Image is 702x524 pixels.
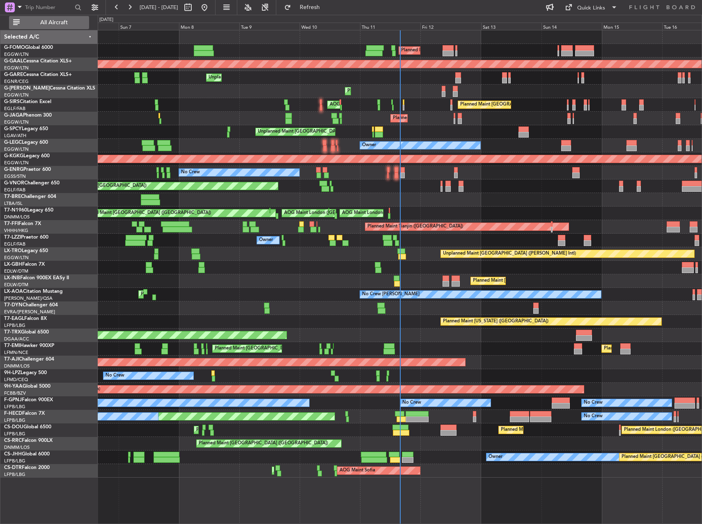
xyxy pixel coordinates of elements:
[4,113,52,118] a: G-JAGAPhenom 300
[501,424,630,436] div: Planned Maint [GEOGRAPHIC_DATA] ([GEOGRAPHIC_DATA])
[4,208,27,213] span: T7-N1960
[119,23,179,30] div: Sun 7
[4,370,21,375] span: 9H-LPZ
[340,464,375,477] div: AOG Maint Sofia
[4,289,23,294] span: LX-AOA
[99,16,113,23] div: [DATE]
[4,45,53,50] a: G-FOMOGlobal 6000
[4,303,58,308] a: T7-DYNChallenger 604
[4,126,48,131] a: G-SPCYLegacy 650
[360,23,420,30] div: Thu 11
[4,86,95,91] a: G-[PERSON_NAME]Cessna Citation XLS
[4,465,22,470] span: CS-DTR
[4,133,26,139] a: LGAV/ATH
[239,23,300,30] div: Tue 9
[4,92,29,98] a: EGGW/LTN
[280,1,330,14] button: Refresh
[4,438,22,443] span: CS-RRC
[4,65,29,71] a: EGGW/LTN
[4,303,23,308] span: T7-DYN
[4,262,45,267] a: LX-GBHFalcon 7X
[443,248,576,260] div: Unplanned Maint [GEOGRAPHIC_DATA] ([PERSON_NAME] Intl)
[209,71,283,84] div: Unplanned Maint [PERSON_NAME]
[4,113,23,118] span: G-JAGA
[4,167,51,172] a: G-ENRGPraetor 600
[21,20,87,25] span: All Aircraft
[4,235,48,240] a: T7-LZZIPraetor 600
[4,160,29,166] a: EGGW/LTN
[584,410,603,423] div: No Crew
[4,452,50,457] a: CS-JHHGlobal 6000
[4,208,53,213] a: T7-N1960Legacy 650
[4,411,45,416] a: F-HECDFalcon 7X
[577,4,605,12] div: Quick Links
[4,343,54,348] a: T7-EMIHawker 900XP
[300,23,360,30] div: Wed 10
[25,1,72,14] input: Trip Number
[141,288,270,301] div: Planned Maint [GEOGRAPHIC_DATA] ([GEOGRAPHIC_DATA])
[259,234,273,246] div: Owner
[181,166,200,179] div: No Crew
[330,99,392,111] div: AOG Maint [PERSON_NAME]
[4,322,25,329] a: LFPB/LBG
[4,154,50,159] a: G-KGKGLegacy 600
[4,146,29,152] a: EGGW/LTN
[4,282,28,288] a: EDLW/DTM
[4,119,29,125] a: EGGW/LTN
[4,377,28,383] a: LFMD/CEQ
[604,342,682,355] div: Planned Maint [GEOGRAPHIC_DATA]
[9,16,89,29] button: All Aircraft
[393,112,522,124] div: Planned Maint [GEOGRAPHIC_DATA] ([GEOGRAPHIC_DATA])
[4,86,50,91] span: G-[PERSON_NAME]
[4,255,29,261] a: EGGW/LTN
[4,309,55,315] a: EVRA/[PERSON_NAME]
[4,241,25,247] a: EGLF/FAB
[199,437,328,450] div: Planned Maint [GEOGRAPHIC_DATA] ([GEOGRAPHIC_DATA])
[4,330,49,335] a: T7-TRXGlobal 6500
[4,194,56,199] a: T7-BREChallenger 604
[561,1,622,14] button: Quick Links
[402,397,421,409] div: No Crew
[284,207,376,219] div: AOG Maint London ([GEOGRAPHIC_DATA])
[602,23,662,30] div: Mon 15
[4,262,22,267] span: LX-GBH
[4,181,24,186] span: G-VNOR
[4,458,25,464] a: LFPB/LBG
[4,431,25,437] a: LFPB/LBG
[293,5,327,10] span: Refresh
[4,398,22,402] span: F-GPNJ
[4,343,20,348] span: T7-EMI
[4,357,19,362] span: T7-AJI
[4,200,23,207] a: LTBA/ISL
[362,288,420,301] div: No Crew [PERSON_NAME]
[4,154,23,159] span: G-KGKG
[4,384,23,389] span: 9H-YAA
[4,370,47,375] a: 9H-LPZLegacy 500
[4,349,28,356] a: LFMN/NCE
[4,465,50,470] a: CS-DTRFalcon 2000
[196,424,326,436] div: Planned Maint [GEOGRAPHIC_DATA] ([GEOGRAPHIC_DATA])
[4,187,25,193] a: EGLF/FAB
[4,295,53,301] a: [PERSON_NAME]/QSA
[4,425,51,430] a: CS-DOUGlobal 6500
[4,99,20,104] span: G-SIRS
[481,23,541,30] div: Sat 13
[420,23,481,30] div: Fri 12
[4,221,18,226] span: T7-FFI
[4,126,22,131] span: G-SPCY
[401,44,530,57] div: Planned Maint [GEOGRAPHIC_DATA] ([GEOGRAPHIC_DATA])
[4,59,72,64] a: G-GAALCessna Citation XLS+
[4,417,25,423] a: LFPB/LBG
[4,214,30,220] a: DNMM/LOS
[4,411,22,416] span: F-HECD
[4,363,30,369] a: DNMM/LOS
[4,268,28,274] a: EDLW/DTM
[443,315,548,328] div: Planned Maint [US_STATE] ([GEOGRAPHIC_DATA])
[4,404,25,410] a: LFPB/LBG
[258,126,391,138] div: Unplanned Maint [GEOGRAPHIC_DATA] ([PERSON_NAME] Intl)
[4,390,26,396] a: FCBB/BZV
[541,23,602,30] div: Sun 14
[4,173,26,179] a: EGSS/STN
[4,167,23,172] span: G-ENRG
[362,139,376,152] div: Owner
